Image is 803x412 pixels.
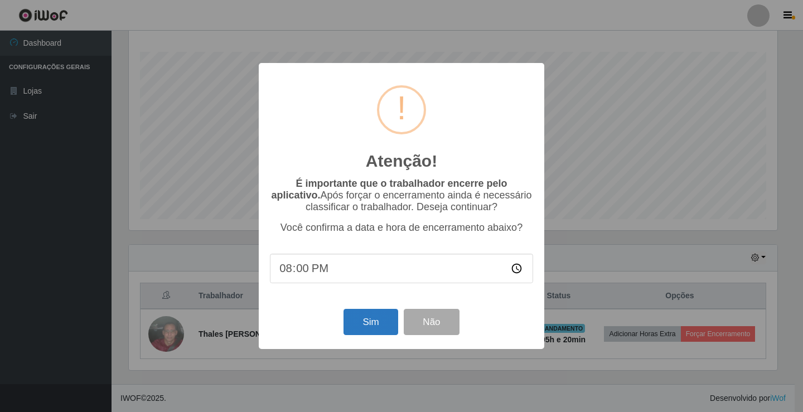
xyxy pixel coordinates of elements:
p: Você confirma a data e hora de encerramento abaixo? [270,222,533,234]
button: Sim [344,309,398,335]
h2: Atenção! [366,151,437,171]
button: Não [404,309,459,335]
p: Após forçar o encerramento ainda é necessário classificar o trabalhador. Deseja continuar? [270,178,533,213]
b: É importante que o trabalhador encerre pelo aplicativo. [271,178,507,201]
